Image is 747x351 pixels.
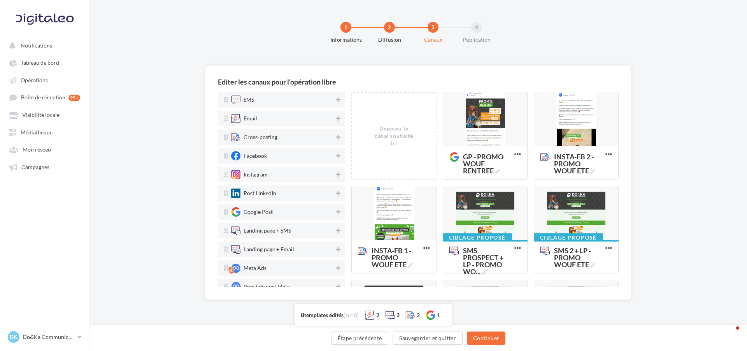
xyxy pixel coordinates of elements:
[244,134,277,140] div: Cross-posting
[721,325,739,343] iframe: Intercom live chat
[10,333,18,341] span: DK
[331,332,389,345] button: Étape précédente
[23,333,74,341] p: Do&Ka Communication
[21,164,49,170] span: Campagnes
[372,247,420,268] span: INSTA-FB 1 - PROMO WOUF ETE
[540,153,605,162] span: INSTA-FB 2 - PROMO WOUF ETE
[304,312,344,318] span: templates édités
[301,311,304,318] span: 8
[554,247,602,268] span: SMS 2 + LP - PROMO WOUF ETE
[373,125,415,147] div: Déposez le canal souhaité ici
[5,160,85,174] a: Campagnes
[393,332,463,345] button: Sauvegarder et quitter
[396,311,400,319] div: 3
[244,209,273,215] div: Google Post
[21,42,52,49] span: Notifications
[5,108,85,122] a: Visibilité locale
[428,22,438,33] div: 3
[244,190,276,196] div: Post LinkedIn
[437,311,440,319] div: 1
[244,172,268,177] div: Instagram
[376,311,379,319] div: 2
[365,36,414,44] div: Diffusion
[5,55,85,69] a: Tableau de bord
[6,330,83,344] a: DK Do&Ka Communication
[244,247,294,252] div: Landing page + Email
[244,153,267,159] div: Facebook
[463,247,511,275] span: SMS PROSPECT + LP - PROMO WO
[554,153,602,174] span: INSTA-FB 2 - PROMO WOUF ETE
[23,146,51,153] span: Mon réseau
[384,22,395,33] div: 2
[21,94,65,101] span: Boîte de réception
[321,36,371,44] div: Informations
[540,247,605,256] span: SMS 2 + LP - PROMO WOUF ETE
[463,153,511,174] span: GP - PROMO WOUF RENTREE
[5,142,85,156] a: Mon réseau
[344,312,359,318] span: (sur 8)
[534,233,603,241] div: Ciblage proposé
[471,22,482,33] div: 4
[68,95,80,101] div: 99+
[244,228,291,233] div: Landing page + SMS
[21,60,59,66] span: Tableau de bord
[443,233,512,241] div: Ciblage proposé
[408,36,458,44] div: Canaux
[417,311,420,319] div: 2
[5,90,85,104] a: Boîte de réception 99+
[21,129,53,136] span: Médiathèque
[21,77,48,83] span: Opérations
[449,153,514,162] span: GP - PROMO WOUF RENTREE
[218,78,336,85] div: Editer les canaux pour l'opération libre
[244,284,290,289] div: Boost de post Meta
[467,332,505,345] button: Continuer
[5,38,82,52] button: Notifications
[5,125,85,139] a: Médiathèque
[452,36,502,44] div: Publication
[5,73,85,87] a: Opérations
[340,22,351,33] div: 1
[244,97,254,102] div: SMS
[244,116,257,121] div: Email
[449,247,514,256] span: SMS PROSPECT + LP - PROMO WOUF ETE
[358,247,423,256] span: INSTA-FB 1 - PROMO WOUF ETE
[244,265,267,271] div: Meta Ads
[22,112,60,118] span: Visibilité locale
